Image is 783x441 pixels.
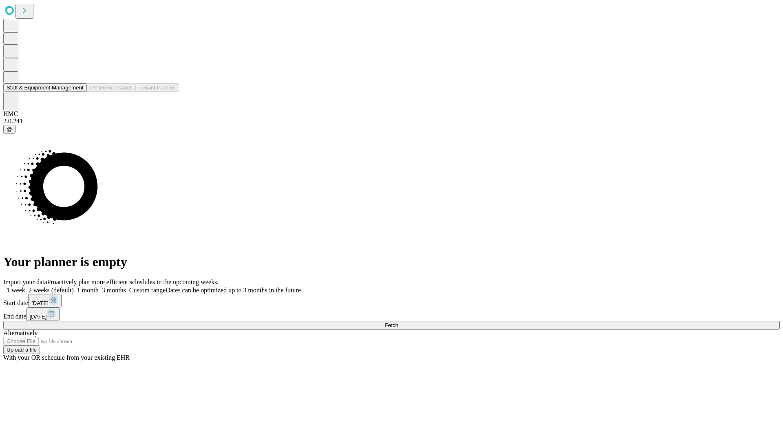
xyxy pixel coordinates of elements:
div: End date [3,307,780,321]
span: 2 weeks (default) [29,287,74,294]
span: 3 months [102,287,126,294]
span: Alternatively [3,330,38,336]
div: 2.0.241 [3,118,780,125]
button: Staff & Equipment Management [3,83,87,92]
span: With your OR schedule from your existing EHR [3,354,130,361]
span: Proactively plan more efficient schedules in the upcoming weeks. [47,278,219,285]
span: Import your data [3,278,47,285]
span: @ [7,126,12,132]
span: Dates can be optimized up to 3 months in the future. [166,287,302,294]
button: Fetch [3,321,780,330]
button: [DATE] [28,294,62,307]
div: HMC [3,110,780,118]
span: Custom range [129,287,166,294]
span: Fetch [385,322,398,328]
span: 1 week [7,287,25,294]
h1: Your planner is empty [3,254,780,269]
button: @ [3,125,15,134]
button: Upload a file [3,345,40,354]
button: Tenant Params [136,83,179,92]
span: [DATE] [31,300,49,306]
span: [DATE] [29,314,46,320]
button: Preference Cards [87,83,136,92]
button: [DATE] [26,307,60,321]
div: Start date [3,294,780,307]
span: 1 month [77,287,99,294]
